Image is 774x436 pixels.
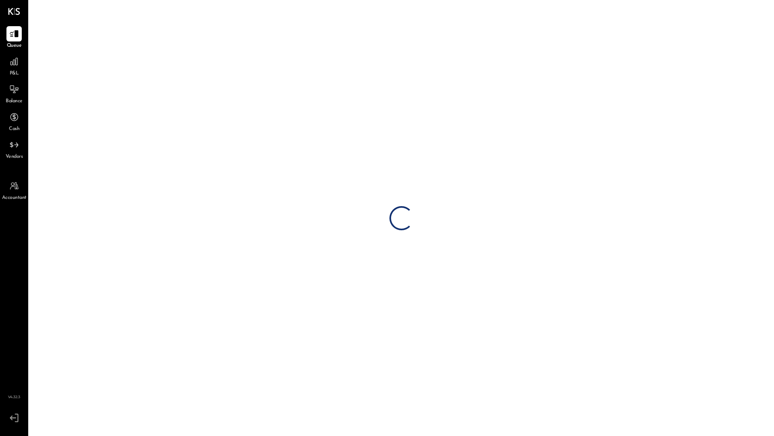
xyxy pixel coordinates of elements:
a: Balance [0,82,28,105]
span: P&L [10,70,19,77]
a: Queue [0,26,28,50]
span: Cash [9,126,19,133]
span: Vendors [6,153,23,161]
a: Vendors [0,137,28,161]
span: Accountant [2,194,27,202]
a: Cash [0,110,28,133]
a: Accountant [0,178,28,202]
a: P&L [0,54,28,77]
span: Balance [6,98,23,105]
span: Queue [7,42,22,50]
